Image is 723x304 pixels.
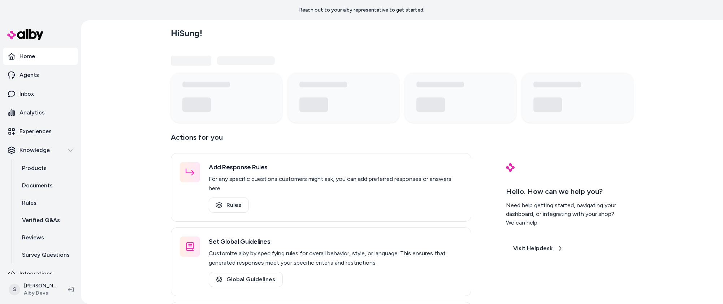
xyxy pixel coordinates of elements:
p: Analytics [20,108,45,117]
p: Agents [20,71,39,79]
a: Verified Q&As [15,212,78,229]
a: Experiences [3,123,78,140]
p: Survey Questions [22,251,70,259]
p: Products [22,164,47,173]
p: Knowledge [20,146,50,155]
p: Customize alby by specifying rules for overall behavior, style, or language. This ensures that ge... [209,249,462,268]
a: Integrations [3,265,78,282]
a: Rules [15,194,78,212]
p: Integrations [20,269,53,278]
p: Experiences [20,127,52,136]
a: Survey Questions [15,246,78,264]
p: Reach out to your alby representative to get started. [299,6,424,14]
p: [PERSON_NAME] [24,282,56,290]
p: Rules [22,199,36,207]
p: Verified Q&As [22,216,60,225]
p: Actions for you [171,131,471,149]
a: Home [3,48,78,65]
h2: Hi Sung ! [171,28,202,39]
a: Documents [15,177,78,194]
p: Home [20,52,35,61]
span: S [9,284,20,295]
p: Documents [22,181,53,190]
p: Inbox [20,90,34,98]
a: Reviews [15,229,78,246]
h3: Set Global Guidelines [209,236,462,247]
a: Global Guidelines [209,272,283,287]
p: For any specific questions customers might ask, you can add preferred responses or answers here. [209,174,462,193]
a: Inbox [3,85,78,103]
button: Knowledge [3,142,78,159]
img: alby Logo [506,163,515,172]
a: Analytics [3,104,78,121]
img: alby Logo [7,29,43,40]
h3: Add Response Rules [209,162,462,172]
a: Products [15,160,78,177]
a: Rules [209,197,249,213]
p: Hello. How can we help you? [506,186,622,197]
p: Reviews [22,233,44,242]
a: Visit Helpdesk [506,241,570,256]
button: S[PERSON_NAME]Alby Devs [4,278,62,301]
div: Need help getting started, navigating your dashboard, or integrating with your shop? We can help. [506,201,622,227]
a: Agents [3,66,78,84]
span: Alby Devs [24,290,56,297]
